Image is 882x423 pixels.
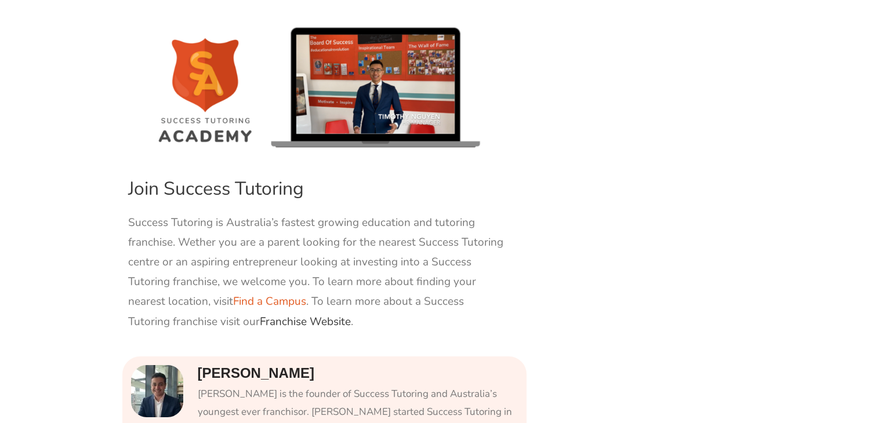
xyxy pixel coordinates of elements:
[198,365,518,382] h4: [PERSON_NAME]
[689,293,882,423] iframe: Chat Widget
[260,314,351,329] a: Franchise Website
[141,16,491,157] img: Success Tutoring Academy
[233,294,306,309] a: Find a Campus
[128,177,505,201] h2: Join Success Tutoring
[128,213,505,331] p: Success Tutoring is Australia’s fastest growing education and tutoring franchise. Wether you are ...
[131,365,183,417] img: Picture of Michael Black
